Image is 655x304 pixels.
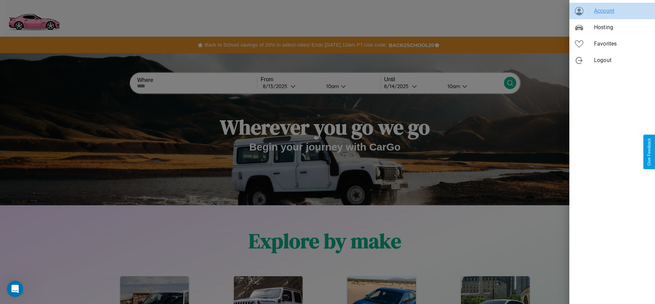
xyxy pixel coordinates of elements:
div: Account [569,3,655,19]
div: Give Feedback [647,138,652,166]
span: Favorites [594,40,650,48]
span: Hosting [594,23,650,32]
iframe: Intercom live chat [7,281,23,297]
span: Account [594,7,650,15]
div: Favorites [569,36,655,52]
div: Logout [569,52,655,69]
span: Logout [594,56,650,64]
div: Hosting [569,19,655,36]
